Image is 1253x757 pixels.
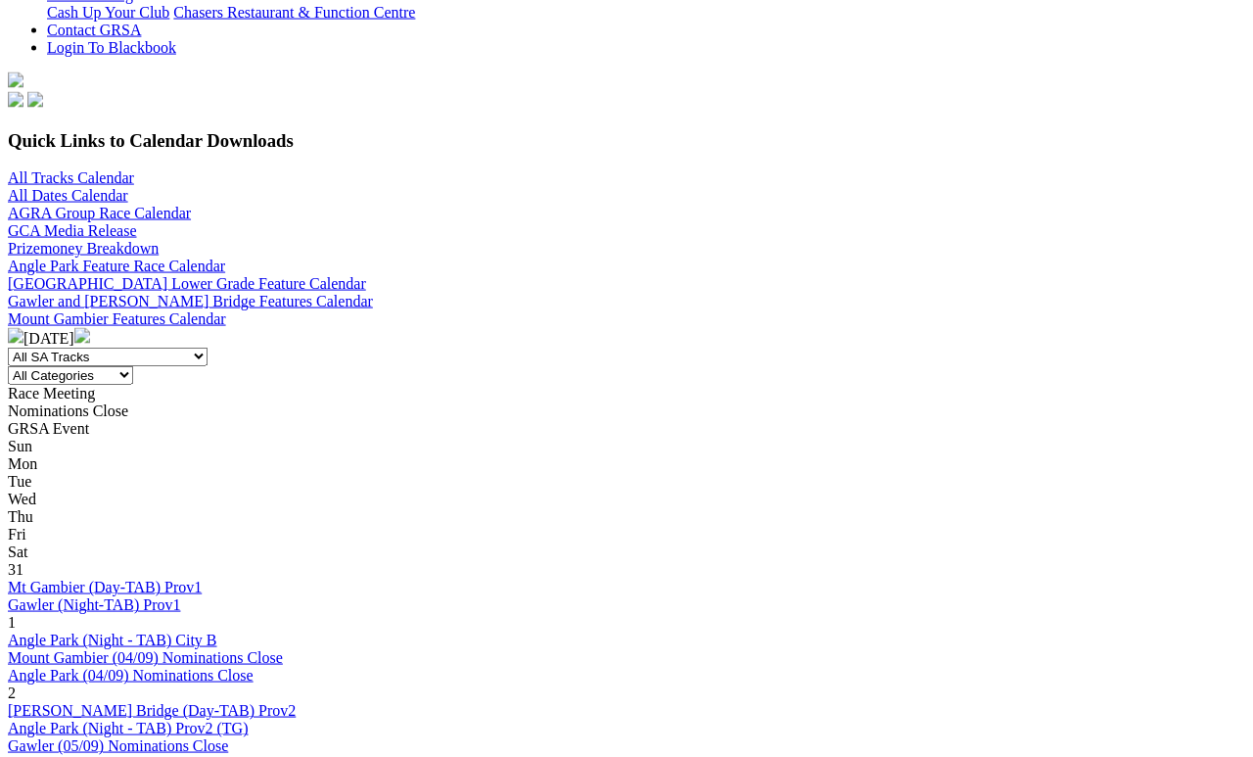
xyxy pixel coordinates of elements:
div: Race Meeting [8,385,1245,402]
div: Wed [8,491,1245,508]
div: Nominations Close [8,402,1245,420]
div: [DATE] [8,328,1245,348]
a: [GEOGRAPHIC_DATA] Lower Grade Feature Calendar [8,275,366,292]
h3: Quick Links to Calendar Downloads [8,130,1245,152]
a: Gawler and [PERSON_NAME] Bridge Features Calendar [8,293,373,309]
a: Mount Gambier (04/09) Nominations Close [8,649,283,666]
div: Mon [8,455,1245,473]
div: Fri [8,526,1245,544]
a: Chasers Restaurant & Function Centre [173,4,415,21]
img: chevron-left-pager-white.svg [8,328,23,344]
span: 1 [8,614,16,631]
a: Angle Park (Night - TAB) City B [8,632,217,648]
a: Login To Blackbook [47,39,176,56]
a: Prizemoney Breakdown [8,240,159,257]
div: Thu [8,508,1245,526]
a: Gawler (Night-TAB) Prov1 [8,596,180,613]
a: AGRA Group Race Calendar [8,205,191,221]
a: GCA Media Release [8,222,137,239]
div: GRSA Event [8,420,1245,438]
img: logo-grsa-white.png [8,72,23,88]
a: Mount Gambier Features Calendar [8,310,226,327]
div: Tue [8,473,1245,491]
a: Gawler (05/09) Nominations Close [8,737,228,754]
a: Mt Gambier (Day-TAB) Prov1 [8,579,202,595]
a: Cash Up Your Club [47,4,169,21]
a: Angle Park (Night - TAB) Prov2 (TG) [8,720,249,736]
img: chevron-right-pager-white.svg [74,328,90,344]
div: Sat [8,544,1245,561]
span: 2 [8,685,16,701]
a: All Tracks Calendar [8,169,134,186]
a: Angle Park Feature Race Calendar [8,258,225,274]
a: Contact GRSA [47,22,141,38]
div: Bar & Dining [47,4,1245,22]
span: 31 [8,561,23,578]
div: Sun [8,438,1245,455]
img: twitter.svg [27,92,43,108]
img: facebook.svg [8,92,23,108]
a: All Dates Calendar [8,187,128,204]
a: [PERSON_NAME] Bridge (Day-TAB) Prov2 [8,702,296,719]
a: Angle Park (04/09) Nominations Close [8,667,254,684]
